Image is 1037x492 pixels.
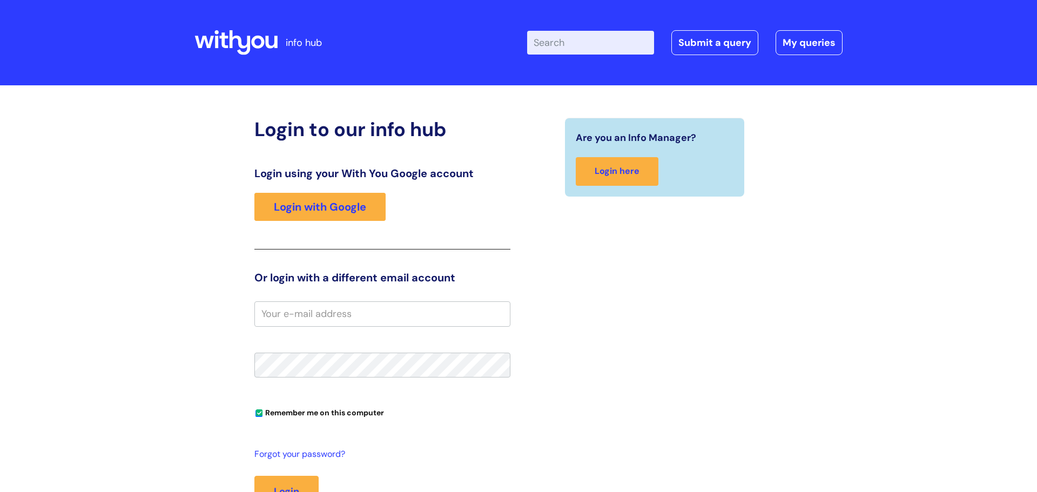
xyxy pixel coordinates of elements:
a: My queries [776,30,843,55]
a: Login here [576,157,658,186]
label: Remember me on this computer [254,406,384,417]
h3: Login using your With You Google account [254,167,510,180]
input: Your e-mail address [254,301,510,326]
span: Are you an Info Manager? [576,129,696,146]
h2: Login to our info hub [254,118,510,141]
a: Submit a query [671,30,758,55]
input: Search [527,31,654,55]
a: Login with Google [254,193,386,221]
div: You can uncheck this option if you're logging in from a shared device [254,403,510,421]
a: Forgot your password? [254,447,505,462]
p: info hub [286,34,322,51]
input: Remember me on this computer [255,410,262,417]
h3: Or login with a different email account [254,271,510,284]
